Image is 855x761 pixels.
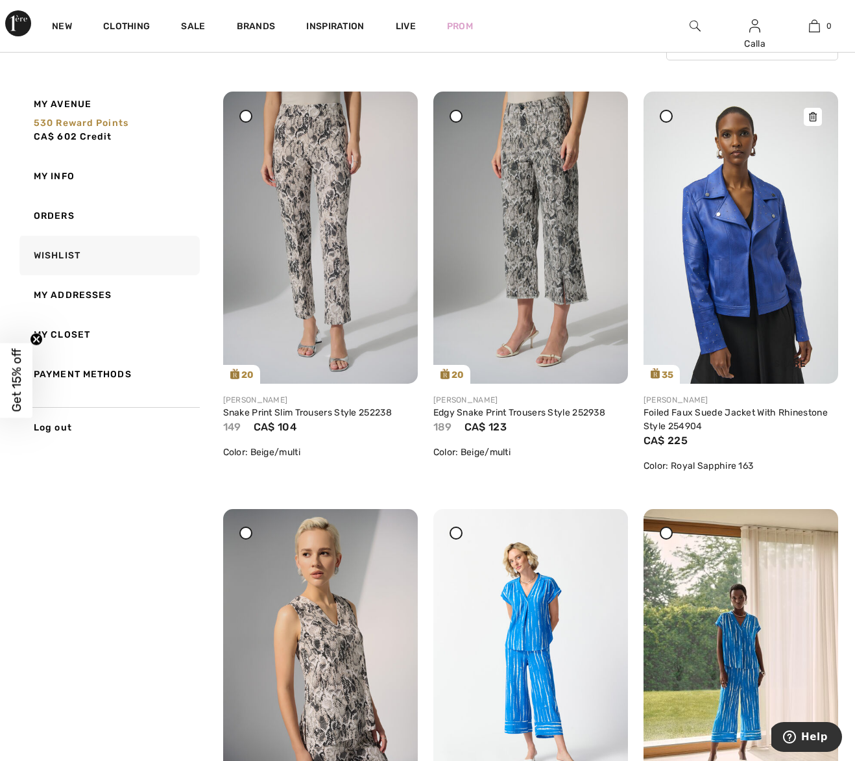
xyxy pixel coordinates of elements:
a: 20 [223,92,418,384]
a: 35 [644,92,838,384]
a: Live [396,19,416,33]
span: Inspiration [306,21,364,34]
span: 189 [433,421,452,433]
div: Share [751,328,828,374]
a: 20 [433,92,628,384]
a: Wishlist [17,236,200,275]
a: My Addresses [17,275,200,315]
div: Color: Beige/multi [223,445,418,459]
a: New [52,21,72,34]
img: My Info [749,18,760,34]
div: [PERSON_NAME] [223,394,418,406]
img: 1ère Avenue [5,10,31,36]
span: CA$ 602 Credit [34,131,112,142]
a: My Closet [17,315,200,355]
iframe: Opens a widget where you can find more information [771,722,842,755]
span: CA$ 104 [254,421,296,433]
a: 0 [786,18,844,34]
a: Orders [17,196,200,236]
a: Prom [447,19,473,33]
div: Color: Beige/multi [433,445,628,459]
img: My Bag [809,18,820,34]
div: Color: Royal Sapphire 163 [644,459,838,473]
a: Edgy Snake Print Trousers Style 252938 [433,407,605,418]
img: joseph-ribkoff-jackets-blazers-royal-sapphire-163_254904b_2_476d_search.jpg [644,92,838,384]
div: [PERSON_NAME] [644,394,838,406]
a: Foiled Faux Suede Jacket With Rhinestone Style 254904 [644,407,828,432]
a: Clothing [103,21,150,34]
button: Close teaser [30,333,43,346]
span: My Avenue [34,97,91,111]
span: CA$ 123 [464,421,507,433]
a: Snake Print Slim Trousers Style 252238 [223,407,392,418]
a: Sign In [749,19,760,32]
a: My Info [17,156,200,196]
a: Brands [237,21,276,34]
a: Sale [181,21,205,34]
a: Log out [17,407,200,447]
a: Payment Methods [17,355,200,394]
span: 0 [826,20,832,32]
span: 149 [223,421,241,433]
img: search the website [690,18,701,34]
img: joseph-ribkoff-pants-beige-multi_252238_1_63a5_search.jpg [223,92,418,384]
img: joseph-ribkoff-pants_252938_1_6bb4_search.jpg [433,92,628,384]
span: 530 Reward points [34,118,128,129]
span: CA$ 225 [644,434,688,447]
span: Get 15% off [9,349,24,412]
div: [PERSON_NAME] [433,394,628,406]
div: Calla [726,37,784,51]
